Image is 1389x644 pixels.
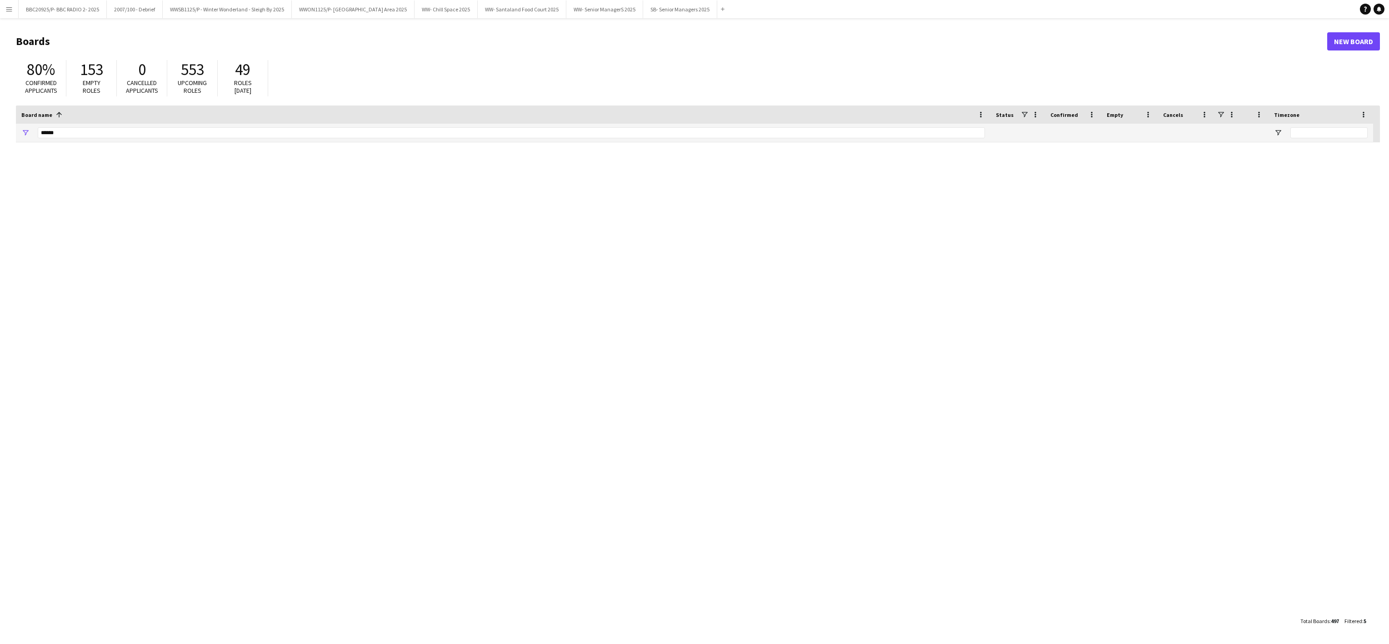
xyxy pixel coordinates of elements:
button: WW- Santaland Food Court 2025 [478,0,566,18]
span: Empty [1107,111,1123,118]
input: Timezone Filter Input [1290,127,1368,138]
span: Cancelled applicants [126,79,158,95]
span: Upcoming roles [178,79,207,95]
span: 153 [80,60,103,80]
div: : [1344,612,1366,630]
span: Roles [DATE] [234,79,252,95]
span: Filtered [1344,618,1362,624]
span: 5 [1364,618,1366,624]
span: 0 [138,60,146,80]
span: 497 [1331,618,1339,624]
button: BBC20925/P- BBC RADIO 2- 2025 [19,0,107,18]
span: 80% [27,60,55,80]
span: Confirmed [1050,111,1078,118]
button: Open Filter Menu [21,129,30,137]
span: Empty roles [83,79,100,95]
button: WWSB1125/P - Winter Wonderland - Sleigh By 2025 [163,0,292,18]
button: SB- Senior Managers 2025 [643,0,717,18]
span: Confirmed applicants [25,79,57,95]
span: Cancels [1163,111,1183,118]
span: Timezone [1274,111,1299,118]
span: Total Boards [1300,618,1329,624]
button: WW- Chill Space 2025 [415,0,478,18]
span: 553 [181,60,204,80]
div: : [1300,612,1339,630]
button: WWON1125/P- [GEOGRAPHIC_DATA] Area 2025 [292,0,415,18]
span: 49 [235,60,250,80]
span: Board name [21,111,52,118]
input: Board name Filter Input [38,127,985,138]
span: Status [996,111,1014,118]
h1: Boards [16,35,1327,48]
a: New Board [1327,32,1380,50]
button: Open Filter Menu [1274,129,1282,137]
button: 2007/100 - Debrief [107,0,163,18]
button: WW- Senior ManagerS 2025 [566,0,643,18]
